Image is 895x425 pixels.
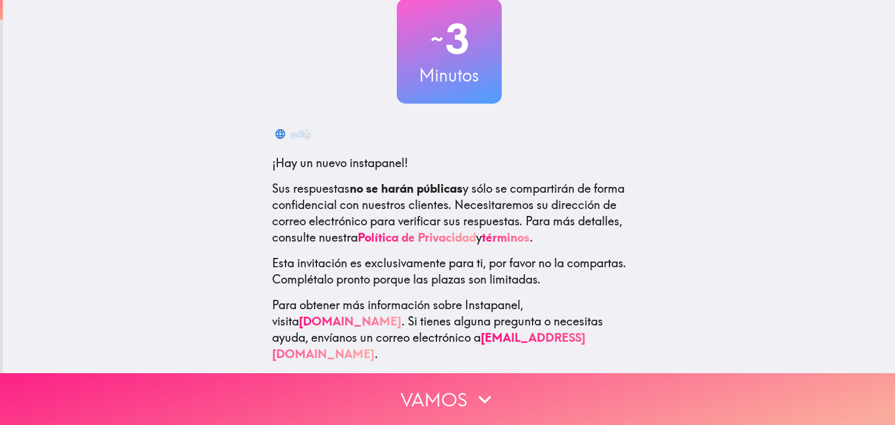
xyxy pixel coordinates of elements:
[272,330,586,361] a: [EMAIL_ADDRESS][DOMAIN_NAME]
[397,63,502,87] h3: Minutos
[482,230,530,245] a: términos
[291,126,311,142] div: தமிழ்
[350,181,463,196] b: no se harán públicas
[397,15,502,63] h2: 3
[429,22,445,56] span: ~
[272,255,626,288] p: Esta invitación es exclusivamente para ti, por favor no la compartas. Complétalo pronto porque la...
[299,314,401,328] a: [DOMAIN_NAME]
[272,180,626,246] p: Sus respuestas y sólo se compartirán de forma confidencial con nuestros clientes. Necesitaremos s...
[358,230,476,245] a: Política de Privacidad
[272,155,408,170] span: ¡Hay un nuevo instapanel!
[272,297,626,362] p: Para obtener más información sobre Instapanel, visita . Si tienes alguna pregunta o necesitas ayu...
[272,122,315,146] button: தமிழ்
